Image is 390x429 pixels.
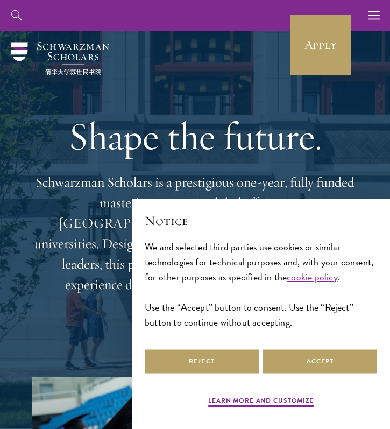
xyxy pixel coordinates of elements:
button: Learn more and customize [208,396,314,409]
button: Reject [145,349,259,374]
p: Schwarzman Scholars is a prestigious one-year, fully funded master’s program in global affairs at... [32,172,358,295]
img: Schwarzman Scholars [11,42,109,75]
div: We and selected third parties use cookies or similar technologies for technical purposes and, wit... [145,240,377,330]
a: Apply [290,15,351,75]
h1: Shape the future. [32,114,358,159]
a: cookie policy [287,270,337,284]
h2: Notice [145,212,377,230]
button: Accept [263,349,377,374]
